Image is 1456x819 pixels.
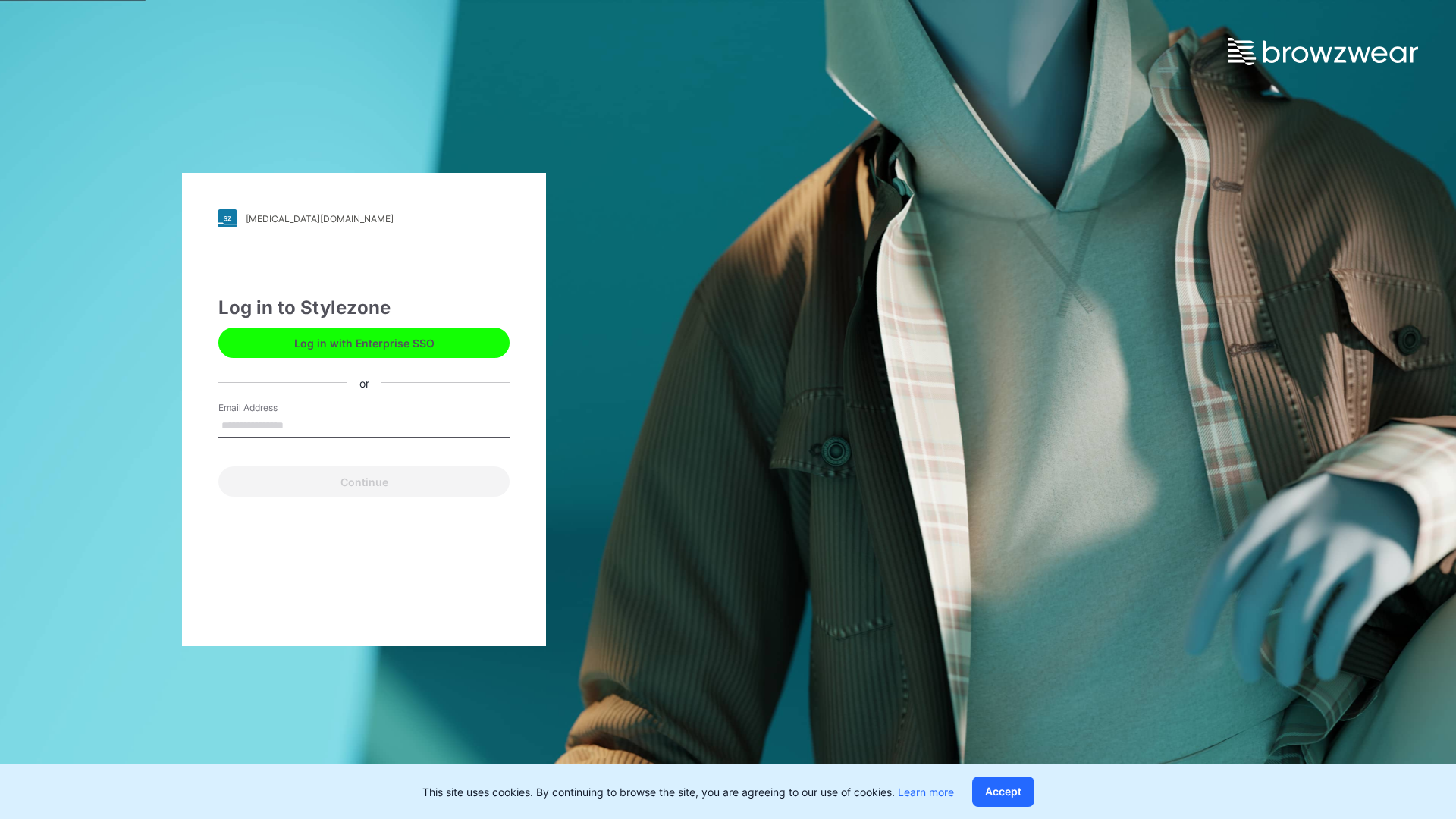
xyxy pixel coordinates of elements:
[347,375,381,391] div: or
[218,401,325,415] label: Email Address
[246,213,394,224] div: [MEDICAL_DATA][DOMAIN_NAME]
[218,294,510,322] div: Log in to Stylezone
[1228,38,1418,65] img: browzwear-logo.e42bd6dac1945053ebaf764b6aa21510.svg
[218,328,510,358] button: Log in with Enterprise SSO
[218,209,237,227] img: stylezone-logo.562084cfcfab977791bfbf7441f1a819.svg
[898,786,954,799] a: Learn more
[422,784,954,800] p: This site uses cookies. By continuing to browse the site, you are agreeing to our use of cookies.
[218,209,510,227] a: [MEDICAL_DATA][DOMAIN_NAME]
[972,777,1034,807] button: Accept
